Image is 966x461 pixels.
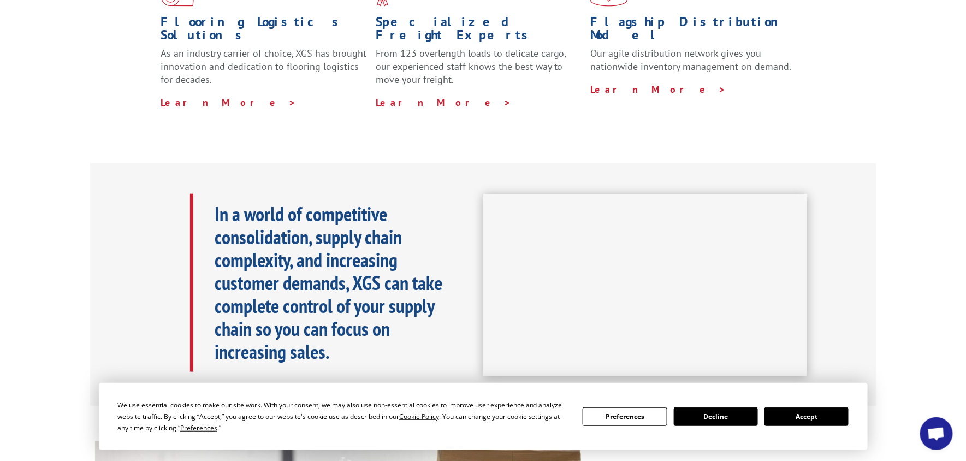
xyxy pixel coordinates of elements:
h1: Flagship Distribution Model [590,15,797,47]
button: Preferences [583,407,667,426]
span: Preferences [180,423,217,433]
h1: Specialized Freight Experts [376,15,582,47]
iframe: XGS Logistics Solutions [483,194,807,376]
h1: Flooring Logistics Solutions [161,15,368,47]
button: Decline [674,407,758,426]
span: Cookie Policy [399,412,439,421]
a: Learn More > [376,96,512,109]
span: As an industry carrier of choice, XGS has brought innovation and dedication to flooring logistics... [161,47,367,86]
span: Our agile distribution network gives you nationwide inventory management on demand. [590,47,791,73]
p: From 123 overlength loads to delicate cargo, our experienced staff knows the best way to move you... [376,47,582,96]
a: Learn More > [590,83,726,96]
div: We use essential cookies to make our site work. With your consent, we may also use non-essential ... [117,399,570,434]
div: Cookie Consent Prompt [99,383,868,450]
a: Open chat [920,417,953,450]
b: In a world of competitive consolidation, supply chain complexity, and increasing customer demands... [215,201,443,364]
a: Learn More > [161,96,297,109]
button: Accept [764,407,849,426]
